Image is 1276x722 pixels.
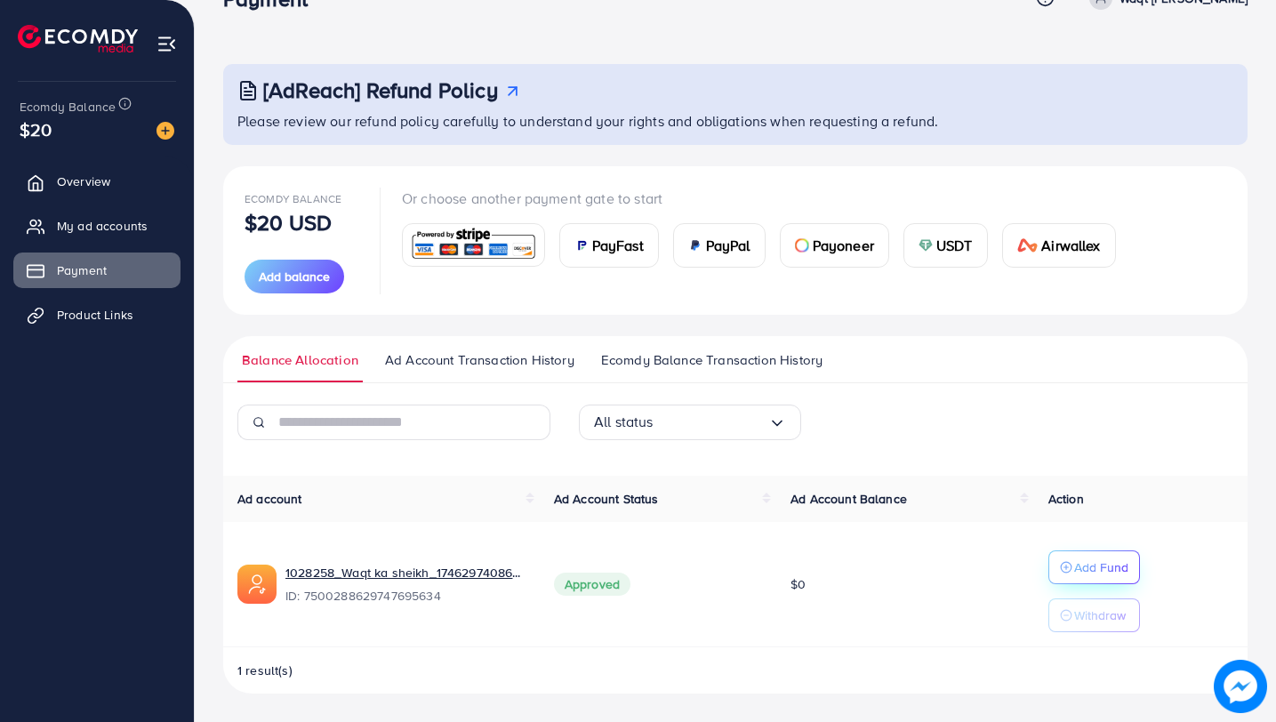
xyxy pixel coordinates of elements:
a: cardPayFast [559,223,659,268]
img: card [574,238,589,253]
span: PayFast [592,235,644,256]
a: 1028258_Waqt ka sheikh_1746297408644 [285,564,526,582]
a: cardUSDT [903,223,988,268]
span: Payment [57,261,107,279]
span: Product Links [57,306,133,324]
span: Airwallex [1041,235,1100,256]
img: card [1017,238,1039,253]
a: cardAirwallex [1002,223,1116,268]
div: <span class='underline'>1028258_Waqt ka sheikh_1746297408644</span></br>7500288629747695634 [285,564,526,605]
span: Ecomdy Balance [245,191,341,206]
a: cardPayPal [673,223,766,268]
p: $20 USD [245,212,332,233]
img: menu [156,34,177,54]
h3: [AdReach] Refund Policy [263,77,498,103]
span: Balance Allocation [242,350,358,370]
span: Ad account [237,490,302,508]
span: My ad accounts [57,217,148,235]
span: Ad Account Transaction History [385,350,574,370]
div: Search for option [579,405,801,440]
button: Withdraw [1048,598,1140,632]
img: card [408,226,539,264]
a: Product Links [13,297,181,333]
span: Ad Account Status [554,490,659,508]
span: All status [594,408,654,436]
a: Overview [13,164,181,199]
img: image [156,122,174,140]
span: Ecomdy Balance [20,98,116,116]
span: Ecomdy Balance Transaction History [601,350,823,370]
span: Ad Account Balance [790,490,907,508]
span: Action [1048,490,1084,508]
img: card [795,238,809,253]
img: image [1214,660,1267,713]
button: Add Fund [1048,550,1140,584]
p: Withdraw [1074,605,1126,626]
a: cardPayoneer [780,223,889,268]
span: USDT [936,235,973,256]
span: PayPal [706,235,750,256]
p: Add Fund [1074,557,1128,578]
span: $0 [790,575,806,593]
img: logo [18,25,138,52]
span: $20 [20,116,52,142]
span: Payoneer [813,235,874,256]
a: Payment [13,253,181,288]
button: Add balance [245,260,344,293]
a: card [402,223,545,267]
span: Add balance [259,268,330,285]
a: My ad accounts [13,208,181,244]
p: Please review our refund policy carefully to understand your rights and obligations when requesti... [237,110,1237,132]
span: Approved [554,573,630,596]
img: card [919,238,933,253]
img: card [688,238,702,253]
span: Overview [57,172,110,190]
p: Or choose another payment gate to start [402,188,1130,209]
input: Search for option [654,408,768,436]
span: ID: 7500288629747695634 [285,587,526,605]
span: 1 result(s) [237,662,293,679]
img: ic-ads-acc.e4c84228.svg [237,565,277,604]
